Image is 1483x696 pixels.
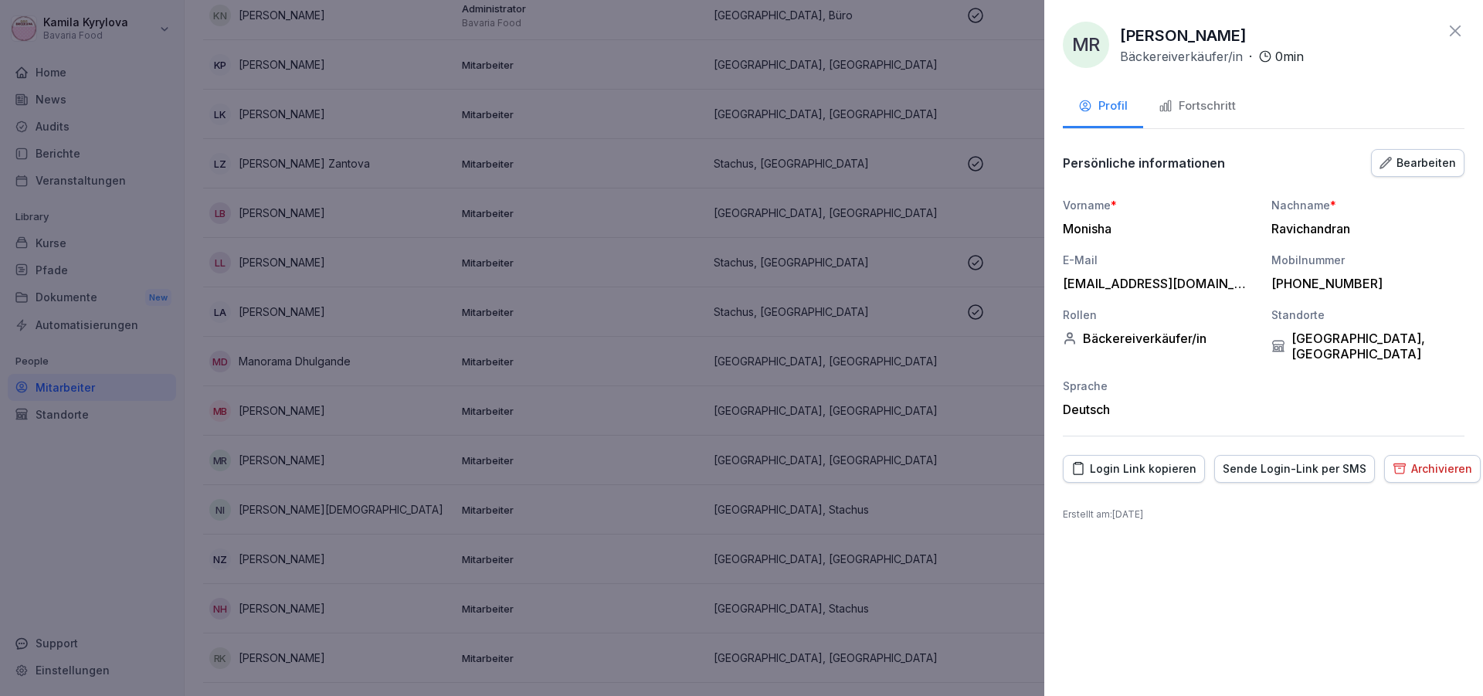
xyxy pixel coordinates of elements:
div: Bäckereiverkäufer/in [1063,331,1256,346]
div: [PHONE_NUMBER] [1271,276,1457,291]
div: Login Link kopieren [1071,460,1196,477]
div: Fortschritt [1159,97,1236,115]
div: Deutsch [1063,402,1256,417]
p: Erstellt am : [DATE] [1063,508,1464,521]
div: Sprache [1063,378,1256,394]
button: Fortschritt [1143,87,1251,128]
div: Rollen [1063,307,1256,323]
button: Archivieren [1384,455,1481,483]
div: Mobilnummer [1271,252,1464,268]
div: E-Mail [1063,252,1256,268]
div: Archivieren [1393,460,1472,477]
div: [EMAIL_ADDRESS][DOMAIN_NAME] [1063,276,1248,291]
p: Persönliche informationen [1063,155,1225,171]
p: 0 min [1275,47,1304,66]
button: Login Link kopieren [1063,455,1205,483]
button: Profil [1063,87,1143,128]
div: MR [1063,22,1109,68]
div: Vorname [1063,197,1256,213]
div: Bearbeiten [1379,154,1456,171]
p: Bäckereiverkäufer/in [1120,47,1243,66]
p: [PERSON_NAME] [1120,24,1247,47]
div: Sende Login-Link per SMS [1223,460,1366,477]
div: Monisha [1063,221,1248,236]
button: Bearbeiten [1371,149,1464,177]
button: Sende Login-Link per SMS [1214,455,1375,483]
div: [GEOGRAPHIC_DATA], [GEOGRAPHIC_DATA] [1271,331,1464,362]
div: Ravichandran [1271,221,1457,236]
div: Standorte [1271,307,1464,323]
div: Nachname [1271,197,1464,213]
div: · [1120,47,1304,66]
div: Profil [1078,97,1128,115]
